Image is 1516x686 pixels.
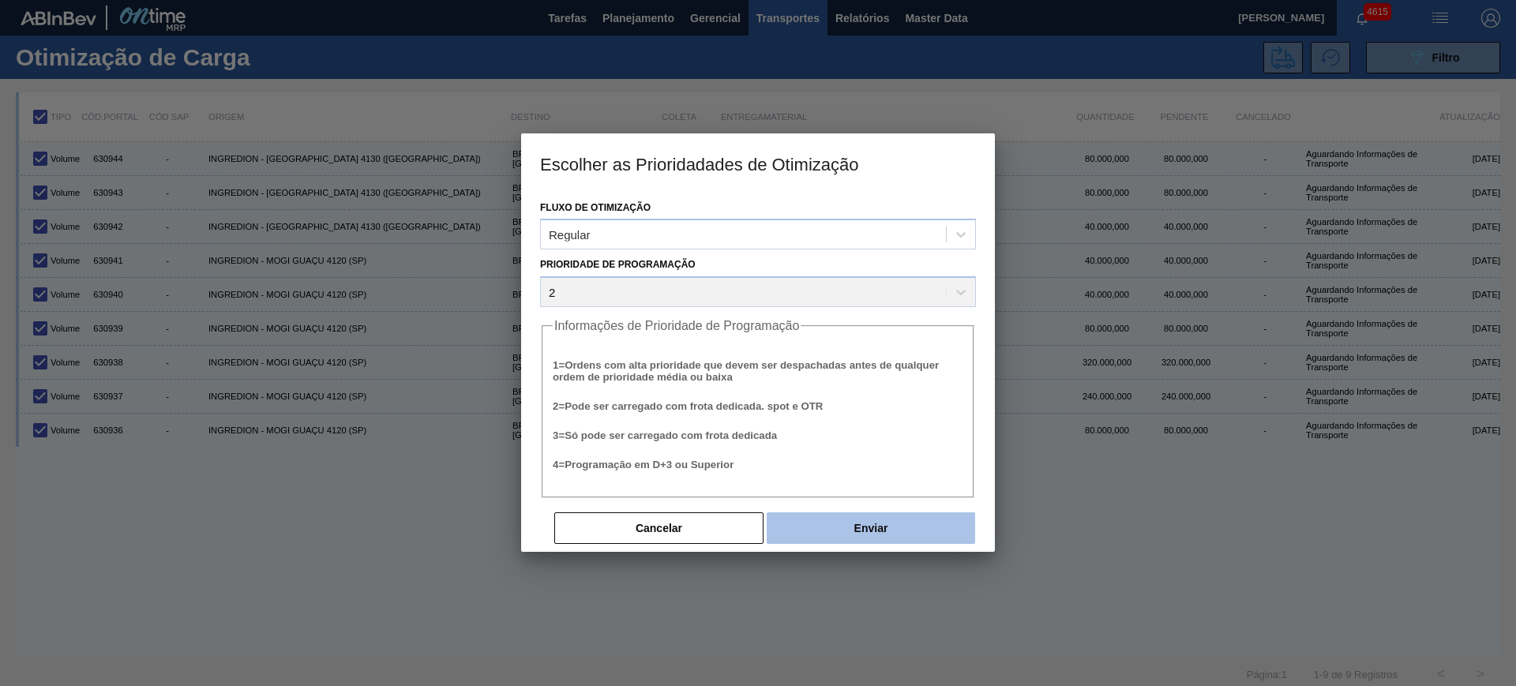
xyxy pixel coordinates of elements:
label: Fluxo de Otimização [540,202,651,213]
legend: Informações de Prioridade de Programação [553,319,801,333]
h5: 1 = Ordens com alta prioridade que devem ser despachadas antes de qualquer ordem de prioridade mé... [553,359,963,383]
h5: 2 = Pode ser carregado com frota dedicada. spot e OTR [553,400,963,412]
label: Prioridade de Programação [540,259,696,270]
button: Cancelar [554,512,764,544]
h5: 4 = Programação em D+3 ou Superior [553,459,963,470]
button: Enviar [767,512,975,544]
div: Regular [549,228,591,242]
h5: 3 = Só pode ser carregado com frota dedicada [553,429,963,441]
h3: Escolher as Prioridadades de Otimização [521,133,995,193]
